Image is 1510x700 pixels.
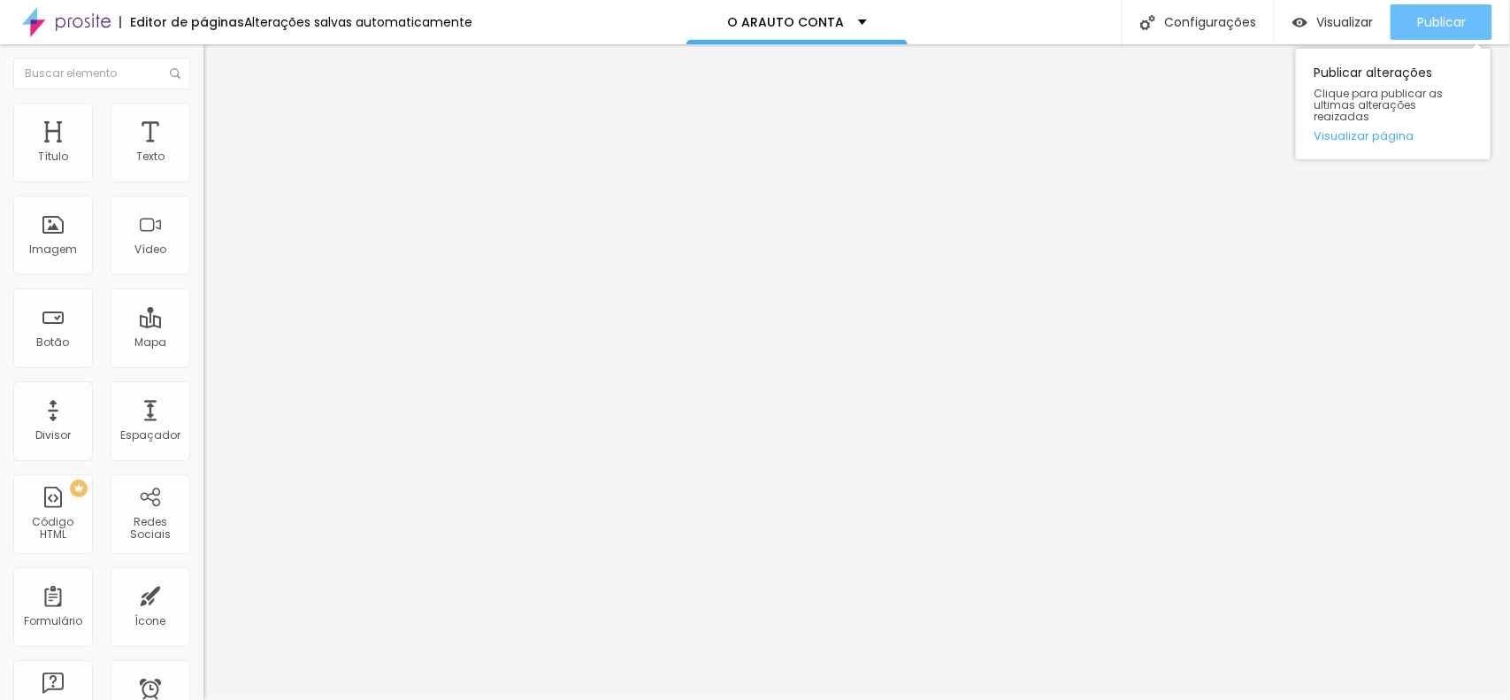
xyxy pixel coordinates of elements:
div: Espaçador [120,429,180,442]
div: Vídeo [134,243,166,256]
span: Clique para publicar as ultimas alterações reaizadas [1314,88,1473,123]
div: Título [38,150,68,163]
img: Icone [1140,15,1155,30]
div: Publicar alterações [1296,49,1491,159]
span: Publicar [1417,15,1466,29]
div: Mapa [134,336,166,349]
div: Alterações salvas automaticamente [244,16,472,28]
img: Icone [170,68,180,79]
span: Visualizar [1316,15,1373,29]
div: Editor de páginas [119,16,244,28]
button: Visualizar [1275,4,1391,40]
div: Texto [136,150,165,163]
div: Redes Sociais [115,516,185,542]
div: Formulário [24,615,82,627]
div: Botão [37,336,70,349]
div: Imagem [29,243,77,256]
img: view-1.svg [1292,15,1307,30]
div: Divisor [35,429,71,442]
div: Código HTML [18,516,88,542]
p: O ARAUTO CONTA [728,16,845,28]
div: Ícone [135,615,166,627]
input: Buscar elemento [13,58,190,89]
iframe: Editor [203,44,1510,700]
a: Visualizar página [1314,130,1473,142]
button: Publicar [1391,4,1492,40]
